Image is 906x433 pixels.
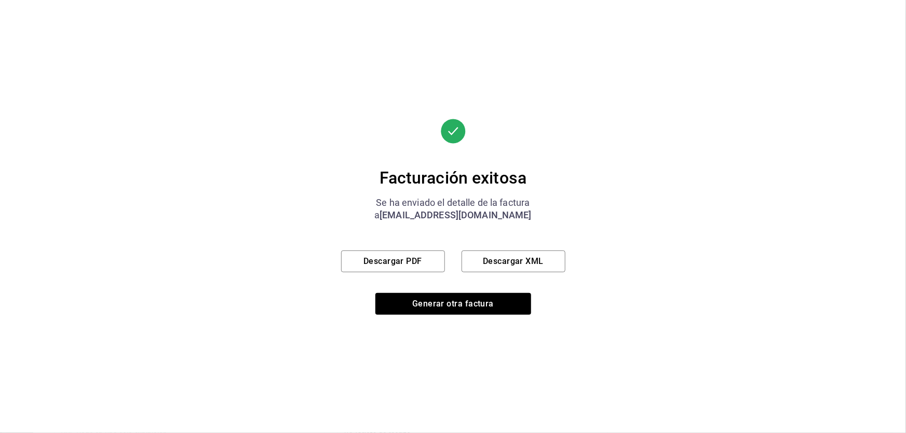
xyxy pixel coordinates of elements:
[341,167,565,188] div: Facturación exitosa
[341,209,565,221] div: a
[341,197,565,209] div: Se ha enviado el detalle de la factura
[462,250,565,272] button: Descargar XML
[341,250,445,272] button: Descargar PDF
[375,293,531,315] button: Generar otra factura
[380,209,532,220] span: [EMAIL_ADDRESS][DOMAIN_NAME]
